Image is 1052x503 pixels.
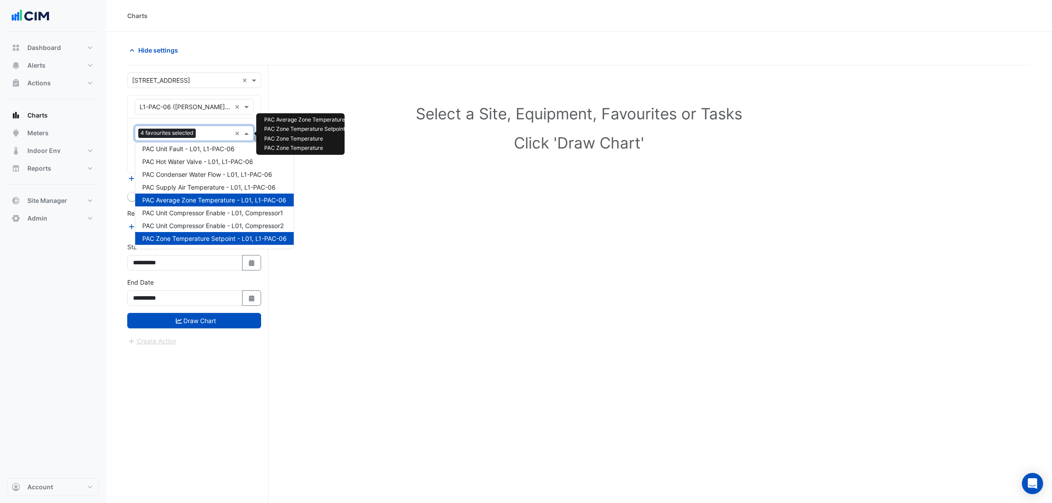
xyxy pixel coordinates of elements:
span: Charts [27,111,48,120]
span: Hide settings [138,46,178,55]
div: Charts [127,11,148,20]
button: Admin [7,210,99,227]
span: Meters [27,129,49,137]
button: Add Equipment [127,174,181,184]
span: PAC Average Zone Temperature - L01, L1-PAC-06 [142,196,286,204]
span: Site Manager [27,196,67,205]
button: Dashboard [7,39,99,57]
span: PAC Cooling Call - L01, L1-PAC-06 [142,248,241,255]
label: Start Date [127,242,157,251]
img: Company Logo [11,7,50,25]
span: Clear [235,102,242,111]
app-icon: Admin [11,214,20,223]
td: L01 [349,125,368,134]
span: Account [27,483,53,492]
td: L1-PAC-06 [368,115,405,125]
button: Reports [7,160,99,177]
app-icon: Alerts [11,61,20,70]
span: Dashboard [27,43,61,52]
span: Alerts [27,61,46,70]
td: PAC Average Zone Temperature [260,115,349,125]
app-icon: Charts [11,111,20,120]
span: Actions [27,79,51,88]
td: L1-PAC-06 [368,125,405,134]
span: Admin [27,214,47,223]
td: PAC Zone Temperature Setpoint [260,125,349,134]
td: L01 [349,115,368,125]
div: Open Intercom Messenger [1022,473,1043,494]
label: Reference Lines [127,209,174,218]
span: 4 favourites selected [138,129,196,137]
button: Indoor Env [7,142,99,160]
span: PAC Supply Air Temperature - L01, L1-PAC-06 [142,183,276,191]
span: PAC Unit Compressor Enable - L01, Compressor2 [142,222,284,229]
span: Reports [27,164,51,173]
app-icon: Meters [11,129,20,137]
h1: Click 'Draw Chart' [147,133,1011,152]
span: PAC Unit Compressor Enable - L01, Compressor1 [142,209,283,217]
ng-dropdown-panel: Options list [135,142,294,249]
app-icon: Actions [11,79,20,88]
h1: Select a Site, Equipment, Favourites or Tasks [147,104,1011,123]
button: Add Reference Line [127,221,193,232]
app-icon: Reports [11,164,20,173]
button: Site Manager [7,192,99,210]
app-icon: Site Manager [11,196,20,205]
span: PAC Condenser Water Flow - L01, L1-PAC-06 [142,171,272,178]
span: Clear [242,76,250,85]
fa-icon: Select Date [248,259,256,267]
td: L01 [349,144,368,153]
td: PAC Zone Temperature [260,134,349,144]
app-escalated-ticket-create-button: Please draw the charts first [127,336,177,344]
button: Account [7,478,99,496]
span: Indoor Env [27,146,61,155]
button: Draw Chart [127,313,261,328]
button: Alerts [7,57,99,74]
td: L01 [349,134,368,144]
app-icon: Dashboard [11,43,20,52]
button: Hide settings [127,42,184,58]
span: PAC Unit Fault - L01, L1-PAC-06 [142,145,235,152]
td: PAC Zone Temperature [260,144,349,153]
button: Charts [7,107,99,124]
span: PAC Hot Water Valve - L01, L1-PAC-06 [142,158,253,165]
button: Actions [7,74,99,92]
td: Rm.temp2 [368,144,405,153]
td: Rm.temp1 [368,134,405,144]
app-icon: Indoor Env [11,146,20,155]
button: Meters [7,124,99,142]
fa-icon: Select Date [248,294,256,302]
span: Clear [235,129,242,138]
label: End Date [127,278,154,287]
span: PAC Zone Temperature Setpoint - L01, L1-PAC-06 [142,235,287,242]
